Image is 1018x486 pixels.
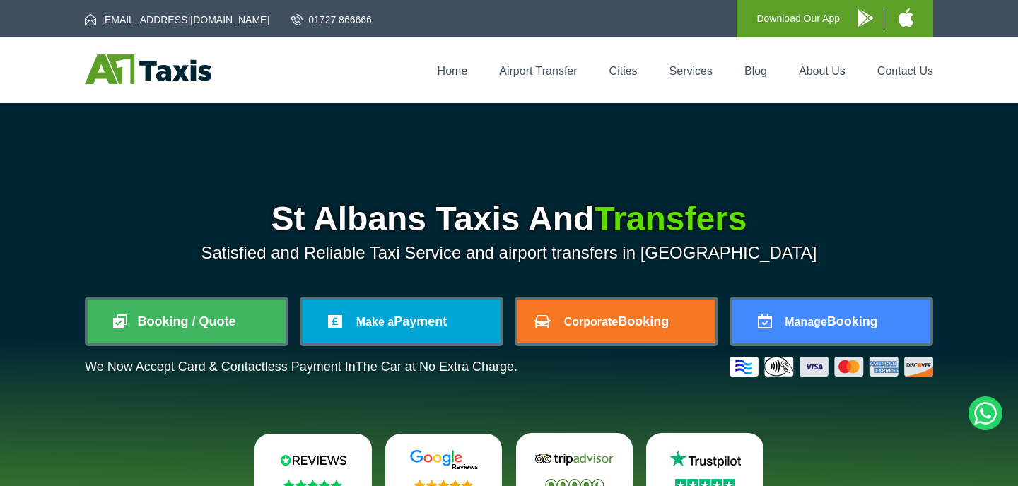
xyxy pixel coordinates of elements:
img: Reviews.io [271,449,356,470]
a: [EMAIL_ADDRESS][DOMAIN_NAME] [85,13,269,27]
a: Airport Transfer [499,65,577,77]
img: Google [402,449,486,470]
img: Tripadvisor [532,449,616,470]
span: Corporate [564,316,618,328]
h1: St Albans Taxis And [85,202,933,236]
a: ManageBooking [732,300,930,343]
p: Download Our App [756,10,840,28]
span: Make a [356,316,394,328]
span: Manage [785,316,827,328]
img: Trustpilot [662,449,747,470]
img: A1 Taxis St Albans LTD [85,54,211,84]
span: The Car at No Extra Charge. [356,360,517,374]
a: Contact Us [877,65,933,77]
a: Services [669,65,713,77]
a: Make aPayment [303,300,501,343]
a: Booking / Quote [88,300,286,343]
a: About Us [799,65,846,77]
a: Blog [744,65,767,77]
a: Home [438,65,468,77]
p: We Now Accept Card & Contactless Payment In [85,360,517,374]
img: Credit And Debit Cards [730,357,933,377]
a: CorporateBooking [517,300,715,343]
span: Transfers [594,200,747,237]
a: Cities [609,65,638,77]
p: Satisfied and Reliable Taxi Service and airport transfers in [GEOGRAPHIC_DATA] [85,243,933,263]
a: 01727 866666 [291,13,372,27]
img: A1 Taxis iPhone App [899,8,913,27]
img: A1 Taxis Android App [858,9,873,27]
